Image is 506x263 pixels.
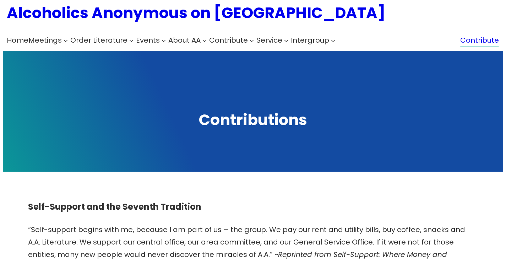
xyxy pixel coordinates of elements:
span: Order Literature [70,35,127,45]
span: Home [7,35,28,45]
button: Intergroup submenu [331,38,335,42]
a: Events [136,34,160,47]
button: Events submenu [162,38,166,42]
span: Contribute [209,35,248,45]
span: Meetings [28,35,62,45]
span: Events [136,35,160,45]
button: Meetings submenu [64,38,68,42]
button: About AA submenu [202,38,207,42]
a: Alcoholics Anonymous on [GEOGRAPHIC_DATA] [7,0,386,25]
span: Service [256,35,282,45]
a: Service [256,34,282,47]
button: Order Literature submenu [129,38,134,42]
span: About AA [168,35,201,45]
nav: Intergroup [7,34,338,47]
span: Intergroup [291,35,329,45]
a: Contribute [209,34,248,47]
button: Contribute submenu [250,38,254,42]
a: Home [7,34,28,47]
a: Meetings [28,34,62,47]
h1: Contributions [10,109,496,130]
a: About AA [168,34,201,47]
button: Service submenu [284,38,288,42]
a: Intergroup [291,34,329,47]
h4: Self-Support and the Seventh Tradition [28,202,478,212]
a: Contribute [460,34,499,47]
